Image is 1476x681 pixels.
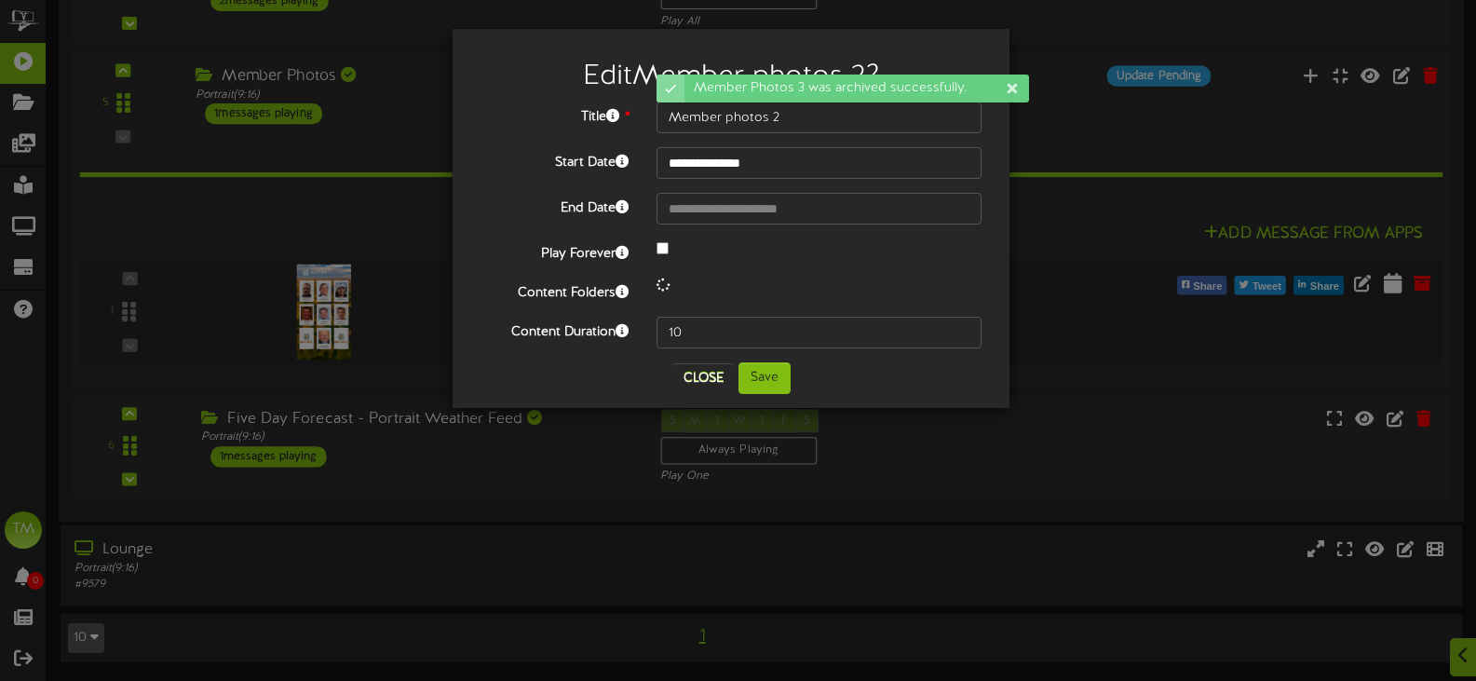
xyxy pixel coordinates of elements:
button: Close [672,363,735,393]
div: Member Photos 3 was archived successfully. [684,75,1029,102]
label: Start Date [467,147,643,172]
label: Play Forever [467,238,643,264]
input: 15 [657,317,982,348]
label: Content Duration [467,317,643,342]
input: Title [657,102,982,133]
label: End Date [467,193,643,218]
h2: Edit Member photos 2 ? [481,61,982,92]
label: Title [467,102,643,127]
label: Content Folders [467,278,643,303]
div: Dismiss this notification [1005,79,1020,98]
button: Save [738,362,791,394]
